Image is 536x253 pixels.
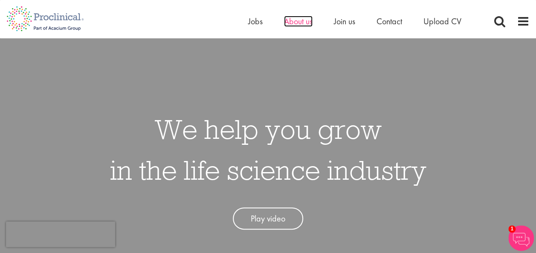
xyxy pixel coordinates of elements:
a: Upload CV [423,16,461,27]
a: Play video [233,207,303,230]
span: 1 [508,225,516,233]
img: Chatbot [508,225,534,251]
a: Jobs [248,16,263,27]
a: Join us [334,16,355,27]
a: Contact [377,16,402,27]
a: About us [284,16,313,27]
h1: We help you grow in the life science industry [110,109,426,190]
